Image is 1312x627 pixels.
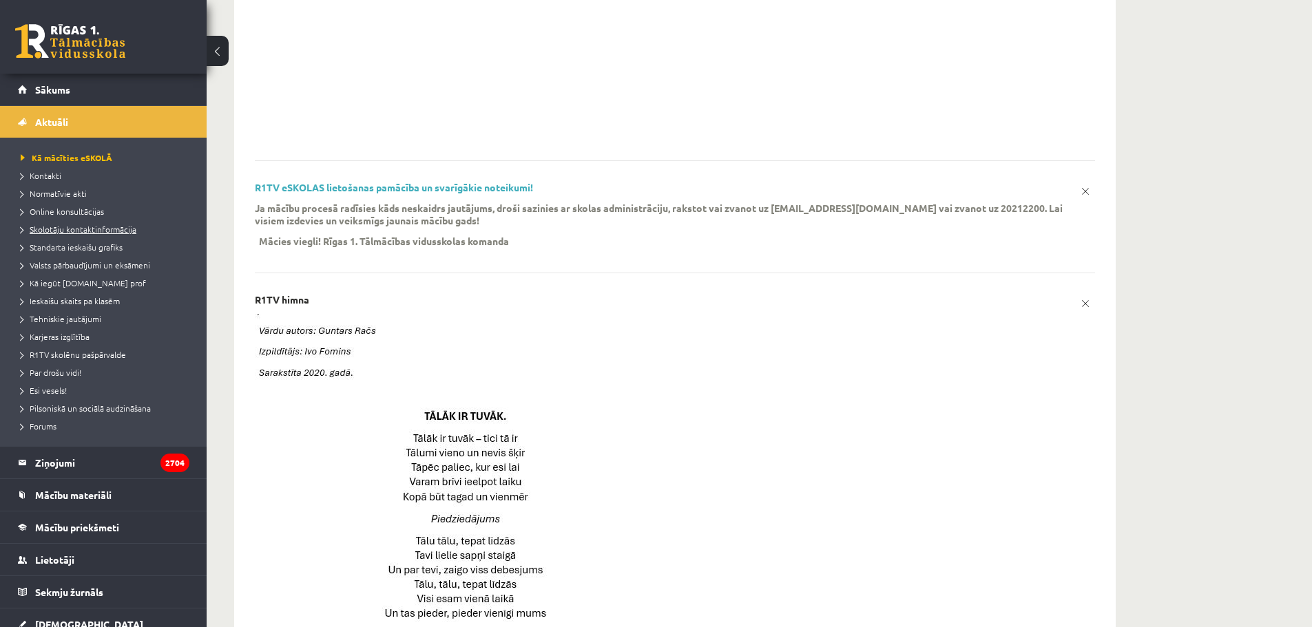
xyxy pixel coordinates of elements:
[21,384,193,396] a: Esi vesels!
[21,277,193,289] a: Kā iegūt [DOMAIN_NAME] prof
[18,576,189,608] a: Sekmju žurnāls
[18,511,189,543] a: Mācību priekšmeti
[21,277,146,288] span: Kā iegūt [DOMAIN_NAME] prof
[21,259,193,271] a: Valsts pārbaudījumi un eksāmeni
[15,24,125,59] a: Rīgas 1. Tālmācības vidusskola
[21,241,193,253] a: Standarta ieskaišu grafiks
[160,454,189,472] i: 2704
[35,447,189,478] legend: Ziņojumi
[21,188,87,199] span: Normatīvie akti
[21,295,193,307] a: Ieskaišu skaits pa klasēm
[21,385,67,396] span: Esi vesels!
[21,403,151,414] span: Pilsoniskā un sociālā audzināšana
[35,489,112,501] span: Mācību materiāli
[35,116,68,128] span: Aktuāli
[21,295,120,306] span: Ieskaišu skaits pa klasēm
[21,205,193,217] a: Online konsultācijas
[255,294,309,306] p: R1TV himna
[21,151,193,164] a: Kā mācīties eSKOLĀ
[21,330,193,343] a: Karjeras izglītība
[21,152,112,163] span: Kā mācīties eSKOLĀ
[21,170,61,181] span: Kontakti
[323,235,509,247] p: Rīgas 1. Tālmācības vidusskolas komanda
[1076,182,1095,201] a: x
[21,331,90,342] span: Karjeras izglītība
[35,586,103,598] span: Sekmju žurnāls
[35,521,119,533] span: Mācību priekšmeti
[21,224,136,235] span: Skolotāju kontaktinformācija
[21,420,193,432] a: Forums
[18,544,189,575] a: Lietotāji
[21,366,193,379] a: Par drošu vidi!
[259,235,321,247] p: Mācies viegli!
[21,169,193,182] a: Kontakti
[21,348,193,361] a: R1TV skolēnu pašpārvalde
[21,367,81,378] span: Par drošu vidi!
[21,312,193,325] a: Tehniskie jautājumi
[21,187,193,200] a: Normatīvie akti
[35,83,70,96] span: Sākums
[21,313,101,324] span: Tehniskie jautājumi
[18,447,189,478] a: Ziņojumi2704
[1076,294,1095,313] a: x
[21,242,123,253] span: Standarta ieskaišu grafiks
[21,223,193,235] a: Skolotāju kontaktinformācija
[18,74,189,105] a: Sākums
[255,181,533,193] a: R1TV eSKOLAS lietošanas pamācība un svarīgākie noteikumi!
[21,259,150,270] span: Valsts pārbaudījumi un eksāmeni
[21,349,126,360] span: R1TV skolēnu pašpārvalde
[21,421,56,432] span: Forums
[18,106,189,138] a: Aktuāli
[21,206,104,217] span: Online konsultācijas
[18,479,189,511] a: Mācību materiāli
[255,202,1074,226] p: Ja mācību procesā radīsies kāds neskaidrs jautājums, droši sazinies ar skolas administrāciju, rak...
[35,553,74,566] span: Lietotāji
[21,402,193,414] a: Pilsoniskā un sociālā audzināšana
